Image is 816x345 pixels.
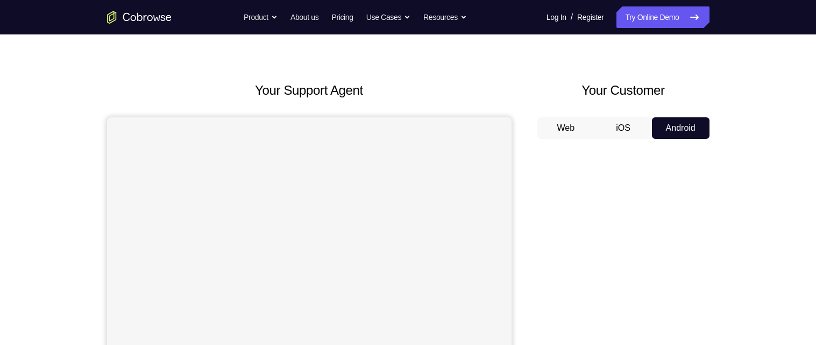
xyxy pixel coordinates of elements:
button: Resources [423,6,467,28]
a: Register [577,6,604,28]
a: About us [290,6,318,28]
button: iOS [594,117,652,139]
button: Android [652,117,709,139]
h2: Your Support Agent [107,81,512,100]
a: Log In [547,6,566,28]
button: Web [537,117,595,139]
button: Product [244,6,278,28]
button: Use Cases [366,6,410,28]
a: Try Online Demo [616,6,709,28]
span: / [571,11,573,24]
a: Go to the home page [107,11,172,24]
h2: Your Customer [537,81,709,100]
a: Pricing [331,6,353,28]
